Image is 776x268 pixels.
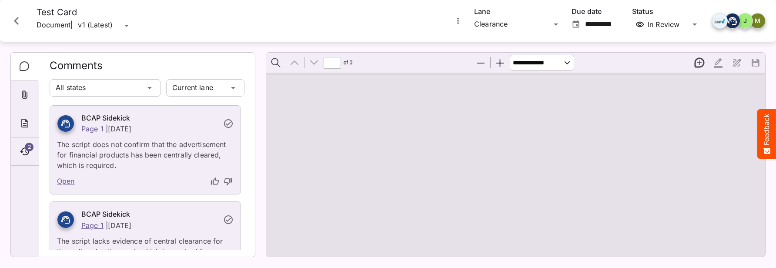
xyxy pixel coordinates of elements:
[222,176,234,187] button: thumb-down
[636,20,687,29] div: In Review
[57,231,234,267] p: The script lacks evidence of central clearance for the radio advertisement, which is required for...
[11,137,39,166] div: Timeline
[11,81,39,109] div: Attachments
[570,19,582,30] button: Open
[81,113,218,124] h6: BCAP Sidekick
[342,54,355,72] span: of ⁨0⁩
[166,79,228,97] div: Current lane
[70,20,73,30] span: |
[690,54,709,72] button: New thread
[25,143,33,151] span: 2
[757,109,776,159] button: Feedback
[81,209,218,220] h6: BCAP Sidekick
[37,18,70,33] p: Document
[50,79,144,97] div: All states
[106,124,108,133] p: |
[472,54,490,72] button: Zoom Out
[78,20,121,32] div: v1 (Latest)
[108,221,131,230] p: [DATE]
[491,54,509,72] button: Zoom In
[108,124,131,133] p: [DATE]
[11,53,39,81] div: Comments
[750,13,766,29] div: M
[57,176,75,187] a: Open
[209,176,221,187] button: thumb-up
[452,15,464,27] button: More options for Test Card
[81,221,104,230] a: Page 1
[3,8,30,34] button: Close card
[37,7,132,18] h4: Test Card
[50,60,244,77] h2: Comments
[81,124,104,133] a: Page 1
[474,17,551,31] div: Clearance
[267,54,285,72] button: Find in Document
[106,221,108,230] p: |
[57,134,234,171] p: The script does not confirm that the advertisement for financial products has been centrally clea...
[737,13,753,29] div: J
[11,109,39,137] div: About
